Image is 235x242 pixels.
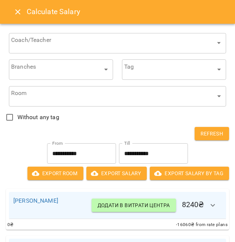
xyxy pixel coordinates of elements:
[86,167,147,180] button: Export Salary
[201,129,223,138] span: Refresh
[97,201,170,210] span: Додати в витрати центра
[27,167,83,180] button: Export room
[176,221,228,229] span: -16060 ₴ from rate plans
[13,197,58,204] a: [PERSON_NAME]
[27,6,226,17] h6: Calculate Salary
[9,59,113,80] div: ​
[92,196,222,214] h6: 8240 ₴
[7,221,14,229] span: 0 ₴
[122,59,226,80] div: ​
[92,169,141,178] span: Export Salary
[17,113,59,122] span: Without any tag
[9,86,226,107] div: ​
[9,33,226,53] div: ​
[156,169,223,178] span: Export Salary by Tag
[9,3,27,21] button: Close
[92,199,176,212] button: Додати в витрати центра
[150,167,229,180] button: Export Salary by Tag
[195,127,229,140] button: Refresh
[33,169,77,178] span: Export room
